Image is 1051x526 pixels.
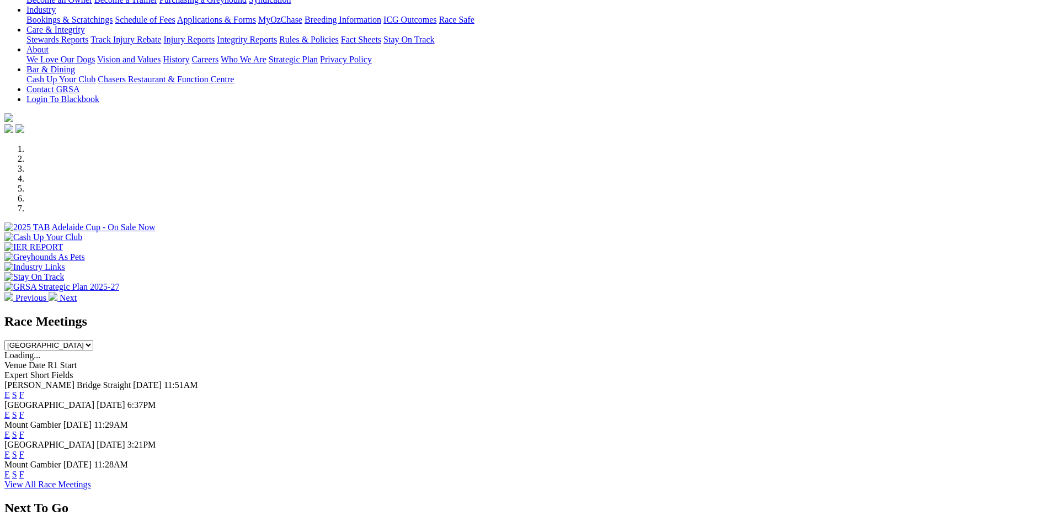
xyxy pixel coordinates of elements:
[4,430,10,439] a: E
[4,124,13,133] img: facebook.svg
[94,460,128,469] span: 11:28AM
[4,293,49,302] a: Previous
[12,450,17,459] a: S
[49,292,57,301] img: chevron-right-pager-white.svg
[4,314,1047,329] h2: Race Meetings
[12,470,17,479] a: S
[90,35,161,44] a: Track Injury Rebate
[60,293,77,302] span: Next
[279,35,339,44] a: Rules & Policies
[49,293,77,302] a: Next
[26,35,88,44] a: Stewards Reports
[164,380,198,390] span: 11:51AM
[439,15,474,24] a: Race Safe
[191,55,218,64] a: Careers
[15,293,46,302] span: Previous
[19,450,24,459] a: F
[30,370,50,380] span: Short
[26,94,99,104] a: Login To Blackbook
[26,55,1047,65] div: About
[26,35,1047,45] div: Care & Integrity
[12,390,17,400] a: S
[4,380,131,390] span: [PERSON_NAME] Bridge Straight
[4,390,10,400] a: E
[26,15,1047,25] div: Industry
[4,292,13,301] img: chevron-left-pager-white.svg
[12,430,17,439] a: S
[177,15,256,24] a: Applications & Forms
[26,84,79,94] a: Contact GRSA
[127,400,156,410] span: 6:37PM
[19,430,24,439] a: F
[4,460,61,469] span: Mount Gambier
[258,15,302,24] a: MyOzChase
[163,35,215,44] a: Injury Reports
[341,35,381,44] a: Fact Sheets
[19,390,24,400] a: F
[97,440,125,449] span: [DATE]
[26,25,85,34] a: Care & Integrity
[63,420,92,429] span: [DATE]
[19,410,24,419] a: F
[4,222,156,232] img: 2025 TAB Adelaide Cup - On Sale Now
[4,410,10,419] a: E
[4,440,94,449] span: [GEOGRAPHIC_DATA]
[4,232,82,242] img: Cash Up Your Club
[4,370,28,380] span: Expert
[217,35,277,44] a: Integrity Reports
[97,55,161,64] a: Vision and Values
[26,75,1047,84] div: Bar & Dining
[383,35,434,44] a: Stay On Track
[305,15,381,24] a: Breeding Information
[4,262,65,272] img: Industry Links
[4,400,94,410] span: [GEOGRAPHIC_DATA]
[29,360,45,370] span: Date
[127,440,156,449] span: 3:21PM
[26,15,113,24] a: Bookings & Scratchings
[26,55,95,64] a: We Love Our Dogs
[63,460,92,469] span: [DATE]
[221,55,266,64] a: Who We Are
[4,420,61,429] span: Mount Gambier
[26,75,95,84] a: Cash Up Your Club
[12,410,17,419] a: S
[133,380,162,390] span: [DATE]
[4,501,1047,516] h2: Next To Go
[269,55,318,64] a: Strategic Plan
[4,242,63,252] img: IER REPORT
[4,360,26,370] span: Venue
[98,75,234,84] a: Chasers Restaurant & Function Centre
[320,55,372,64] a: Privacy Policy
[163,55,189,64] a: History
[4,272,64,282] img: Stay On Track
[97,400,125,410] span: [DATE]
[4,252,85,262] img: Greyhounds As Pets
[4,350,40,360] span: Loading...
[94,420,128,429] span: 11:29AM
[26,45,49,54] a: About
[26,5,56,14] a: Industry
[4,480,91,489] a: View All Race Meetings
[4,113,13,122] img: logo-grsa-white.png
[19,470,24,479] a: F
[47,360,77,370] span: R1 Start
[4,282,119,292] img: GRSA Strategic Plan 2025-27
[115,15,175,24] a: Schedule of Fees
[4,450,10,459] a: E
[51,370,73,380] span: Fields
[26,65,75,74] a: Bar & Dining
[383,15,436,24] a: ICG Outcomes
[15,124,24,133] img: twitter.svg
[4,470,10,479] a: E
